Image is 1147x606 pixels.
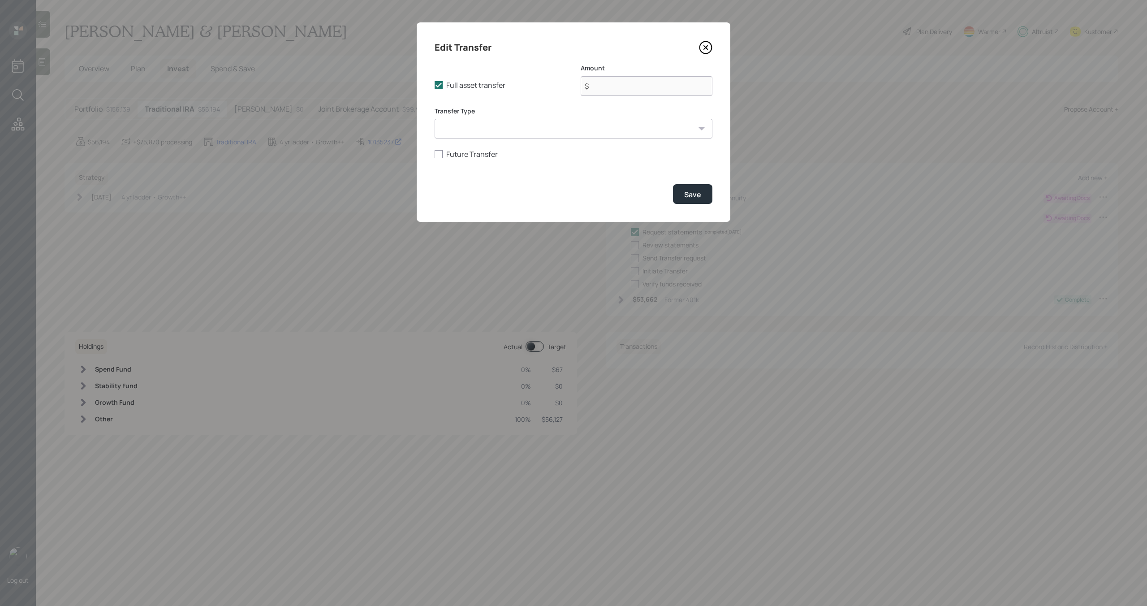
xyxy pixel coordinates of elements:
div: Save [684,190,701,199]
button: Save [673,184,712,203]
label: Amount [581,64,712,73]
label: Full asset transfer [435,80,566,90]
label: Transfer Type [435,107,712,116]
h4: Edit Transfer [435,40,492,55]
label: Future Transfer [435,149,712,159]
